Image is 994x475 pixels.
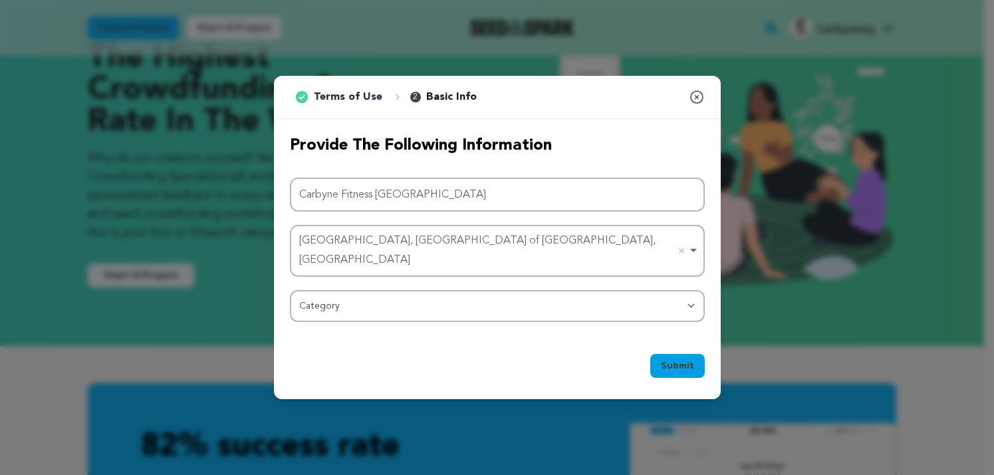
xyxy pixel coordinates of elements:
span: 2 [410,92,421,102]
p: Terms of Use [314,89,382,105]
h2: Provide the following information [290,135,705,156]
div: [GEOGRAPHIC_DATA], [GEOGRAPHIC_DATA] of [GEOGRAPHIC_DATA], [GEOGRAPHIC_DATA] [299,232,687,270]
p: Basic Info [426,89,477,105]
span: Submit [661,359,694,373]
input: Project Name [290,178,705,212]
button: Remove item: 'ChIJ5-rvAcdJzDERfSgcL1uO2fQ' [675,244,688,257]
button: Submit [650,354,705,378]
